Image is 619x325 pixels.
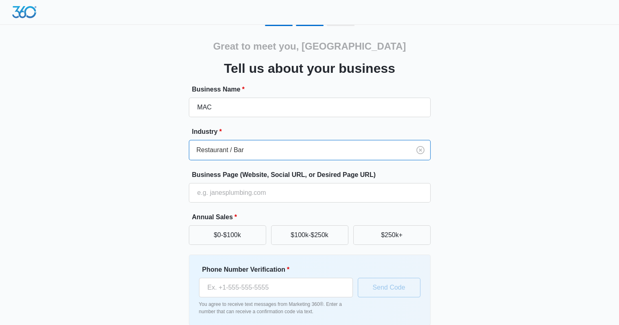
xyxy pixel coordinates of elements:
[199,301,353,315] p: You agree to receive text messages from Marketing 360®. Enter a number that can receive a confirm...
[189,183,431,203] input: e.g. janesplumbing.com
[192,170,434,180] label: Business Page (Website, Social URL, or Desired Page URL)
[213,39,406,54] h2: Great to meet you, [GEOGRAPHIC_DATA]
[414,144,427,157] button: Clear
[192,85,434,94] label: Business Name
[224,59,395,78] h3: Tell us about your business
[189,225,266,245] button: $0-$100k
[189,98,431,117] input: e.g. Jane's Plumbing
[202,265,356,275] label: Phone Number Verification
[199,278,353,297] input: Ex. +1-555-555-5555
[192,127,434,137] label: Industry
[353,225,431,245] button: $250k+
[271,225,348,245] button: $100k-$250k
[192,212,434,222] label: Annual Sales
